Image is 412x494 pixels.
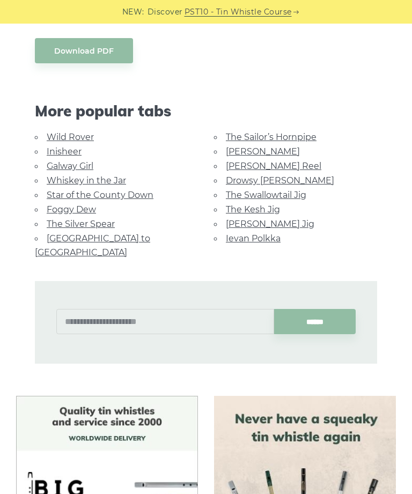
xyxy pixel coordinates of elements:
[47,132,94,142] a: Wild Rover
[47,175,126,186] a: Whiskey in the Jar
[47,146,82,157] a: Inisheer
[47,190,153,200] a: Star of the County Down
[35,102,377,120] span: More popular tabs
[226,190,306,200] a: The Swallowtail Jig
[35,233,150,257] a: [GEOGRAPHIC_DATA] to [GEOGRAPHIC_DATA]
[47,204,96,215] a: Foggy Dew
[226,233,281,244] a: Ievan Polkka
[148,6,183,18] span: Discover
[226,132,317,142] a: The Sailor’s Hornpipe
[47,161,93,171] a: Galway Girl
[226,219,314,229] a: [PERSON_NAME] Jig
[35,38,133,63] a: Download PDF
[185,6,292,18] a: PST10 - Tin Whistle Course
[226,161,321,171] a: [PERSON_NAME] Reel
[47,219,115,229] a: The Silver Spear
[122,6,144,18] span: NEW:
[226,204,280,215] a: The Kesh Jig
[226,146,300,157] a: [PERSON_NAME]
[226,175,334,186] a: Drowsy [PERSON_NAME]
